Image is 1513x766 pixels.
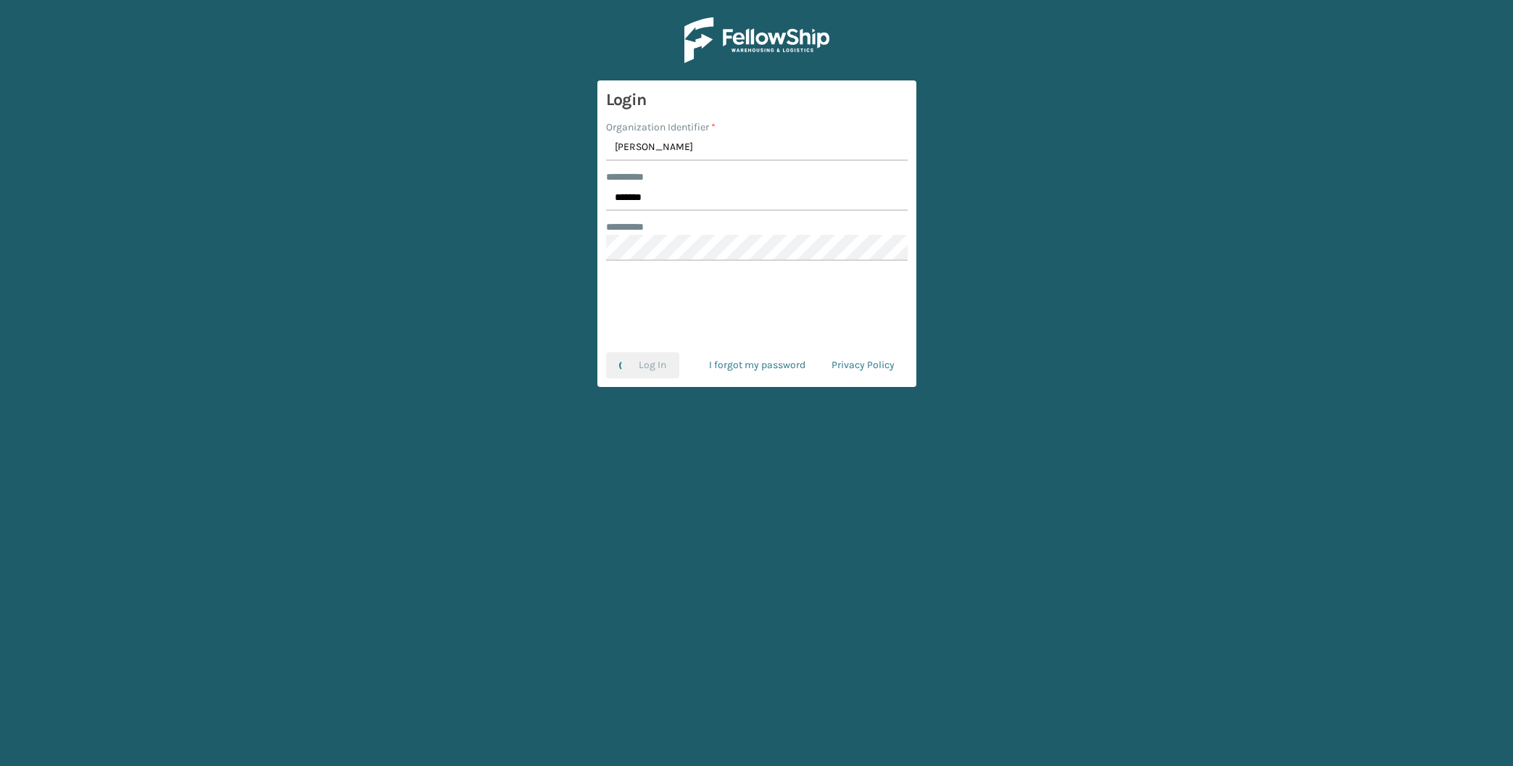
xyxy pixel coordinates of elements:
button: Log In [606,352,679,378]
iframe: reCAPTCHA [647,278,867,335]
a: Privacy Policy [818,352,908,378]
h3: Login [606,89,908,111]
img: Logo [684,17,829,63]
a: I forgot my password [696,352,818,378]
label: Organization Identifier [606,120,716,135]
